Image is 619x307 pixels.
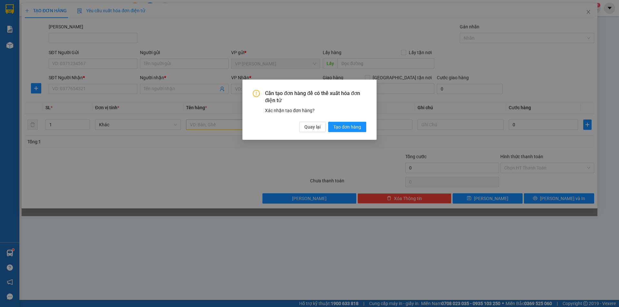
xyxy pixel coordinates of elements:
div: Xác nhận tạo đơn hàng? [265,107,366,114]
button: Tạo đơn hàng [328,122,366,132]
span: Cần tạo đơn hàng để có thể xuất hóa đơn điện tử [265,90,366,104]
span: Tạo đơn hàng [333,123,361,130]
button: Quay lại [299,122,326,132]
span: Quay lại [304,123,320,130]
span: exclamation-circle [253,90,260,97]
